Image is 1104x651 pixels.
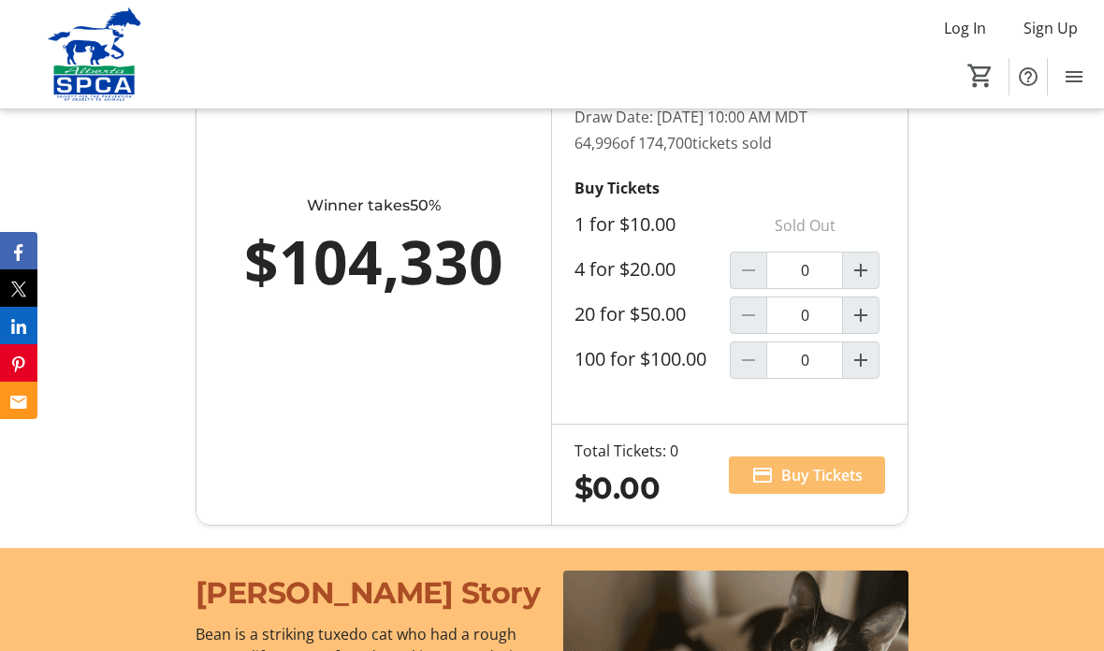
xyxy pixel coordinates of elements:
p: 64,996 tickets sold [574,132,885,154]
button: Log In [929,13,1001,43]
span: 50% [410,196,441,214]
strong: Buy Tickets [574,178,660,198]
span: [PERSON_NAME] Story [196,574,541,611]
label: 4 for $20.00 [574,258,675,281]
button: Increment by one [843,253,879,288]
span: Buy Tickets [781,464,863,486]
p: Draw Date: [DATE] 10:00 AM MDT [574,106,885,128]
span: Sign Up [1024,17,1078,39]
div: Total Tickets: 0 [574,440,678,462]
button: Buy Tickets [729,456,885,494]
label: 20 for $50.00 [574,303,686,325]
span: of 174,700 [620,133,692,153]
button: Increment by one [843,342,879,378]
img: Alberta SPCA's Logo [11,7,178,101]
button: Sign Up [1009,13,1093,43]
button: Increment by one [843,297,879,333]
label: 100 for $100.00 [574,348,706,370]
button: Help [1010,58,1047,95]
div: $0.00 [574,466,678,511]
div: $104,330 [234,217,514,307]
div: Winner takes [234,195,514,217]
button: Cart [964,59,997,93]
span: Log In [944,17,986,39]
p: Sold Out [730,207,879,244]
button: Menu [1055,58,1093,95]
label: 1 for $10.00 [574,213,675,236]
